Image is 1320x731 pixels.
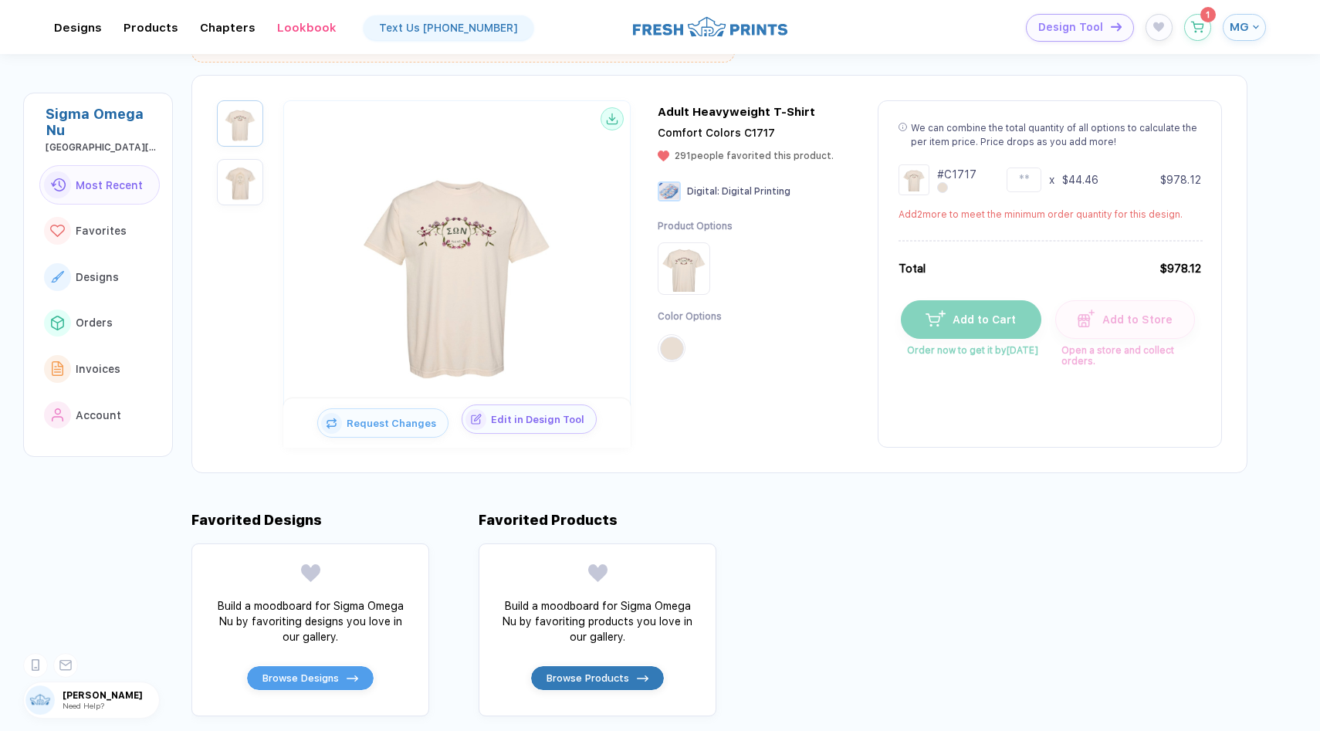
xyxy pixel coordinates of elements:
div: $978.12 [1160,172,1201,188]
img: icon [926,310,945,326]
img: link to icon [50,178,66,191]
div: Add 2 more to meet the minimum order quantity for this design. [899,208,1201,222]
span: Design Tool [1038,21,1103,34]
div: ChaptersToggle dropdown menu chapters [200,21,256,35]
button: Browse Designsicon [246,665,374,691]
img: Digital [658,181,681,201]
span: Digital : [687,186,719,197]
div: Favorited Designs [191,512,322,528]
img: logo [633,15,787,39]
button: link to iconDesigns [39,257,160,297]
span: Edit in Design Tool [486,414,596,425]
span: Request Changes [342,418,448,429]
div: Product Options [658,220,733,233]
div: # C1717 [937,167,976,182]
div: Text Us [PHONE_NUMBER] [379,22,518,34]
div: Adult Heavyweight T-Shirt [658,105,815,119]
div: ProductsToggle dropdown menu [124,21,178,35]
div: x [1049,172,1054,188]
span: Account [76,409,121,421]
div: Sigma Omega Nu [46,106,160,138]
span: MG [1230,20,1249,34]
button: link to iconInvoices [39,349,160,389]
img: icon [1078,310,1095,327]
button: link to iconAccount [39,395,160,435]
sup: 1 [1200,7,1216,22]
span: Open a store and collect orders. [1055,339,1194,367]
img: Product Option [661,245,707,292]
div: LookbookToggle dropdown menu chapters [277,21,337,35]
span: Most Recent [76,179,143,191]
button: link to iconFavorites [39,211,160,251]
img: user profile [25,685,55,715]
span: Add to Store [1095,313,1173,326]
button: link to iconMost Recent [39,165,160,205]
button: iconAdd to Cart [901,300,1041,339]
span: Browse Products [547,672,629,685]
button: iconEdit in Design Tool [462,404,597,434]
img: link to icon [51,271,64,283]
img: icon [321,413,342,434]
span: Add to Cart [946,313,1017,326]
button: Browse Productsicon [530,665,664,691]
img: icon [637,675,648,682]
div: University of California: Santa Barbara [46,142,160,153]
img: link to icon [52,361,64,376]
div: DesignsToggle dropdown menu [54,21,102,35]
div: Lookbook [277,21,337,35]
span: Favorites [76,225,127,237]
span: Invoices [76,363,120,375]
div: Build a moodboard for Sigma Omega Nu by favoriting designs you love in our gallery. [214,598,407,645]
a: Text Us [PHONE_NUMBER] [364,15,533,40]
button: link to iconOrders [39,303,160,344]
span: Digital Printing [722,186,790,197]
span: Comfort Colors C1717 [658,127,775,139]
img: icon [465,409,486,430]
button: MG [1223,14,1266,41]
div: Build a moodboard for Sigma Omega Nu by favoriting products you love in our gallery. [501,598,694,645]
span: Orders [76,316,113,329]
div: $978.12 [1159,260,1201,277]
img: f2ec9ff7-e5f5-4021-8691-c9a1bb547b9a_nt_front_1755327394961.jpg [333,143,580,390]
div: Favorited Products [479,512,618,528]
div: We can combine the total quantity of all options to calculate the per item price. Price drops as ... [911,121,1201,149]
button: Design Toolicon [1026,14,1134,42]
img: icon [1111,22,1122,31]
span: 291 people favorited this product. [675,151,834,161]
span: Designs [76,271,119,283]
span: Order now to get it by [DATE] [901,339,1040,356]
img: link to icon [50,225,65,238]
div: Total [899,260,926,277]
button: iconRequest Changes [317,408,448,438]
img: icon [347,675,357,682]
div: Color Options [658,310,733,323]
img: link to icon [52,408,64,422]
img: link to icon [51,316,64,330]
span: 1 [1206,10,1210,19]
img: f2ec9ff7-e5f5-4021-8691-c9a1bb547b9a_nt_front_1755327394961.jpg [221,104,259,143]
span: [PERSON_NAME] [63,690,159,701]
button: iconAdd to Store [1055,300,1196,339]
img: Design Group Summary Cell [899,164,929,195]
span: Browse Designs [262,672,339,685]
span: Need Help? [63,701,104,710]
div: $44.46 [1062,172,1098,188]
img: f2ec9ff7-e5f5-4021-8691-c9a1bb547b9a_nt_back_1755327394963.jpg [221,163,259,201]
